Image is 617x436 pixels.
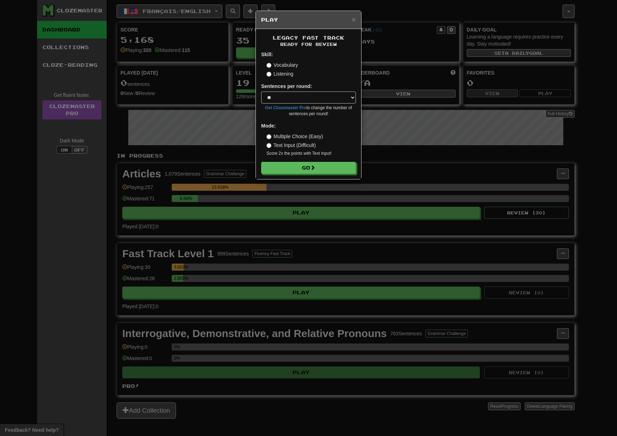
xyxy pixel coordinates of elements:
strong: Skill: [261,52,273,57]
input: Listening [266,72,271,77]
label: Listening [266,70,293,77]
label: Text Input (Difficult) [266,142,316,149]
small: to change the number of sentences per round! [261,105,356,117]
h5: Play [261,16,356,23]
input: Multiple Choice (Easy) [266,134,271,139]
button: Close [352,16,356,23]
label: Sentences per round: [261,83,312,90]
label: Vocabulary [266,61,298,69]
button: Go [261,162,356,174]
small: Ready for Review [261,41,356,47]
input: Text Input (Difficult) [266,143,271,148]
span: × [352,15,356,23]
strong: Mode: [261,123,276,129]
small: Score 2x the points with Text Input ! [266,151,356,157]
span: Legacy Fast Track [273,35,344,41]
label: Multiple Choice (Easy) [266,133,323,140]
a: Get Clozemaster Pro [265,105,306,110]
input: Vocabulary [266,63,271,68]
